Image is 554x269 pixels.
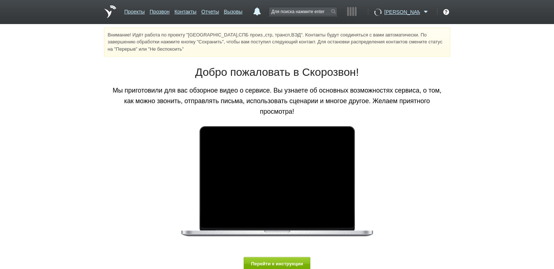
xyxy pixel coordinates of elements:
h1: Добро пожаловать в Скорозвон! [110,65,445,80]
a: [PERSON_NAME] [384,8,430,15]
a: Проекты [124,5,145,16]
span: [PERSON_NAME] [384,8,420,16]
a: Вызовы [224,5,243,16]
a: Прозвон [150,5,170,16]
input: Для поиска нажмите enter [269,7,337,16]
a: Контакты [174,5,196,16]
div: Внимание! Идёт работа по проекту "[GEOGRAPHIC_DATA],СПБ произ.,стр, трансп,ВЭД". Контакты будут с... [104,28,450,56]
a: Отчеты [201,5,219,16]
p: Мы приготовили для вас обзорное видео о сервисе. Вы узнаете об основных возможностях сервиса, о т... [110,85,445,117]
div: ? [443,9,449,15]
a: На главную [104,5,116,18]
